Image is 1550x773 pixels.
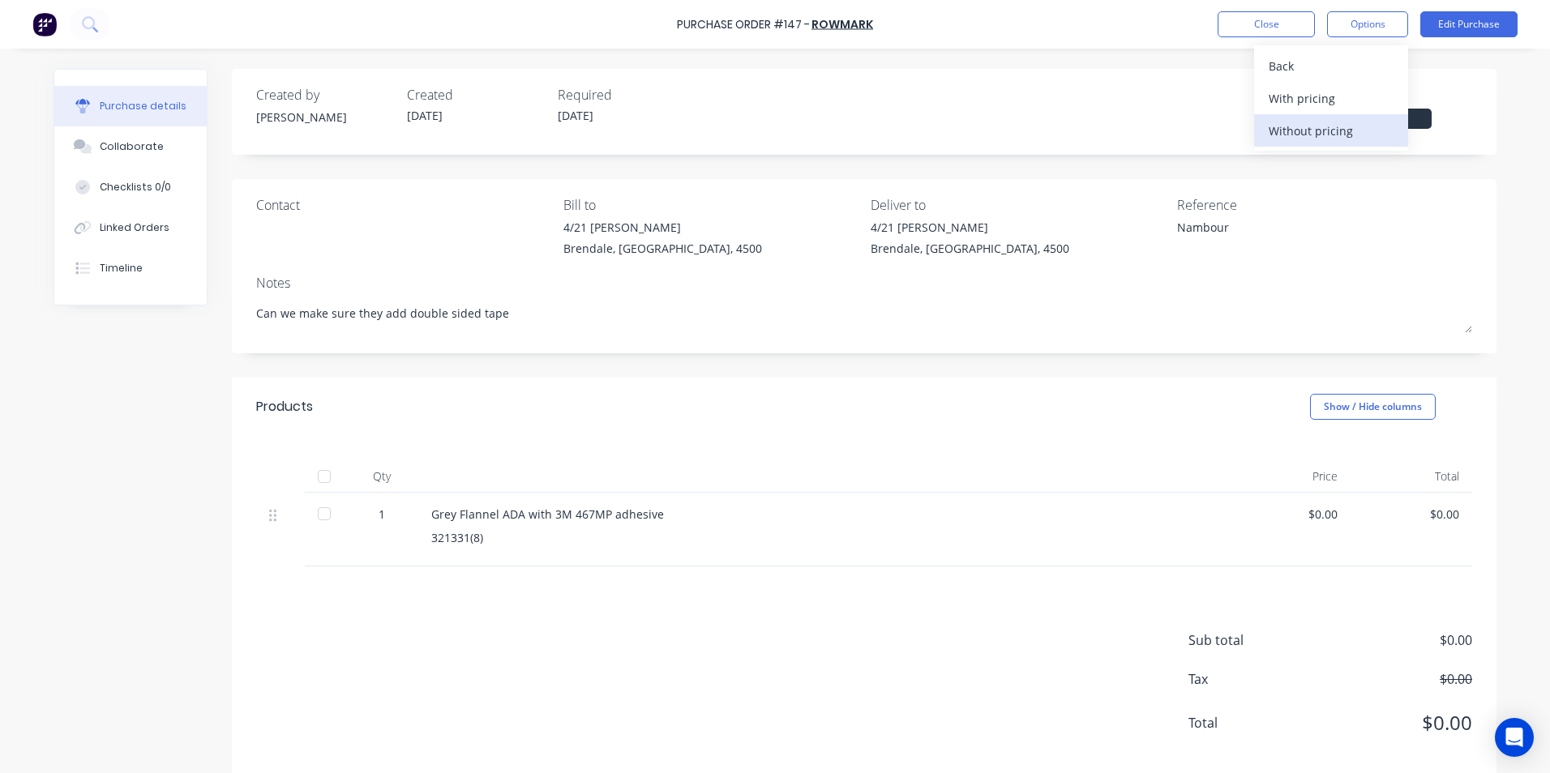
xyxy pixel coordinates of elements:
span: $0.00 [1310,669,1472,689]
span: Total [1188,713,1310,732]
div: Price [1229,460,1351,493]
div: Purchase Order #147 - [677,16,810,33]
span: $0.00 [1310,630,1472,650]
button: Show / Hide columns [1310,394,1436,420]
button: Timeline [54,248,207,288]
div: Bill to [563,195,858,215]
div: Timeline [100,261,143,275]
div: Open Intercom Messenger [1495,718,1534,757]
div: 4/21 [PERSON_NAME] [871,219,1069,236]
div: Created [407,85,545,105]
div: Brendale, [GEOGRAPHIC_DATA], 4500 [563,240,762,257]
textarea: Nambour [1177,219,1380,255]
div: Brendale, [GEOGRAPHIC_DATA], 4500 [871,240,1069,257]
a: Rowmark [811,16,873,32]
span: Sub total [1188,630,1310,650]
button: Edit Purchase [1420,11,1518,37]
div: Contact [256,195,551,215]
button: Purchase details [54,86,207,126]
div: Qty [345,460,418,493]
div: Purchase details [100,99,186,113]
div: Notes [256,273,1472,293]
div: Grey Flannel ADA with 3M 467MP adhesive [431,506,1216,523]
div: 321331(8) [431,529,1216,546]
span: $0.00 [1310,708,1472,737]
textarea: Can we make sure they add double sided tape [256,297,1472,333]
div: $0.00 [1364,506,1459,523]
button: Close [1218,11,1315,37]
span: Tax [1188,669,1310,689]
button: Checklists 0/0 [54,167,207,207]
div: 4/21 [PERSON_NAME] [563,219,762,236]
div: Collaborate [100,139,164,154]
div: [PERSON_NAME] [256,109,394,126]
div: Back [1269,54,1394,78]
button: With pricing [1254,82,1408,114]
div: Checklists 0/0 [100,180,171,194]
div: Required [558,85,696,105]
button: Back [1254,49,1408,82]
button: Without pricing [1254,114,1408,147]
div: Deliver to [871,195,1166,215]
div: 1 [358,506,405,523]
img: Factory [32,12,57,36]
div: Products [256,397,313,416]
div: Without pricing [1269,119,1394,143]
div: Total [1351,460,1472,493]
div: $0.00 [1242,506,1338,523]
div: Created by [256,85,394,105]
button: Linked Orders [54,207,207,248]
button: Collaborate [54,126,207,167]
div: Linked Orders [100,220,169,235]
button: Options [1327,11,1408,37]
div: Reference [1177,195,1472,215]
div: With pricing [1269,87,1394,110]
